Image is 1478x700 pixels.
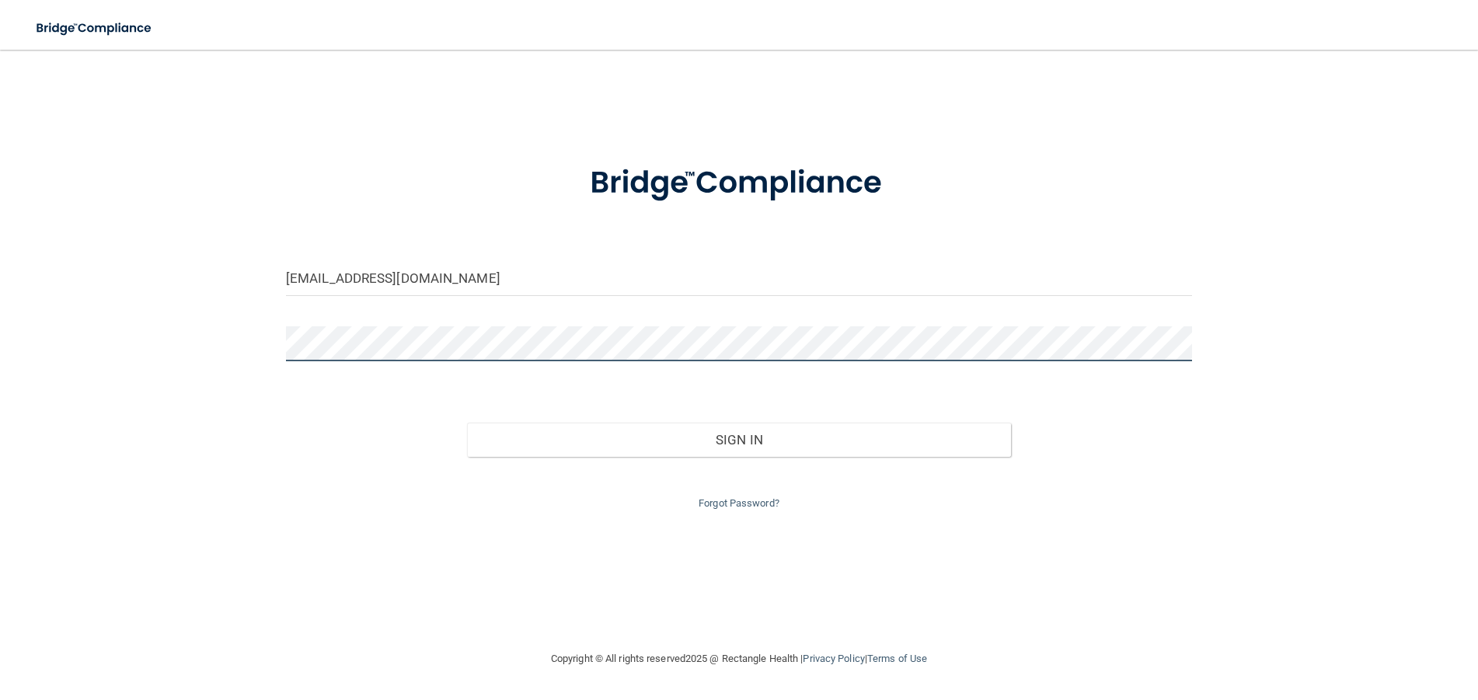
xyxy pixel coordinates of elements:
[467,423,1011,457] button: Sign In
[23,12,166,44] img: bridge_compliance_login_screen.278c3ca4.svg
[558,143,920,224] img: bridge_compliance_login_screen.278c3ca4.svg
[286,261,1192,296] input: Email
[699,497,779,509] a: Forgot Password?
[803,653,864,664] a: Privacy Policy
[455,634,1023,684] div: Copyright © All rights reserved 2025 @ Rectangle Health | |
[867,653,927,664] a: Terms of Use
